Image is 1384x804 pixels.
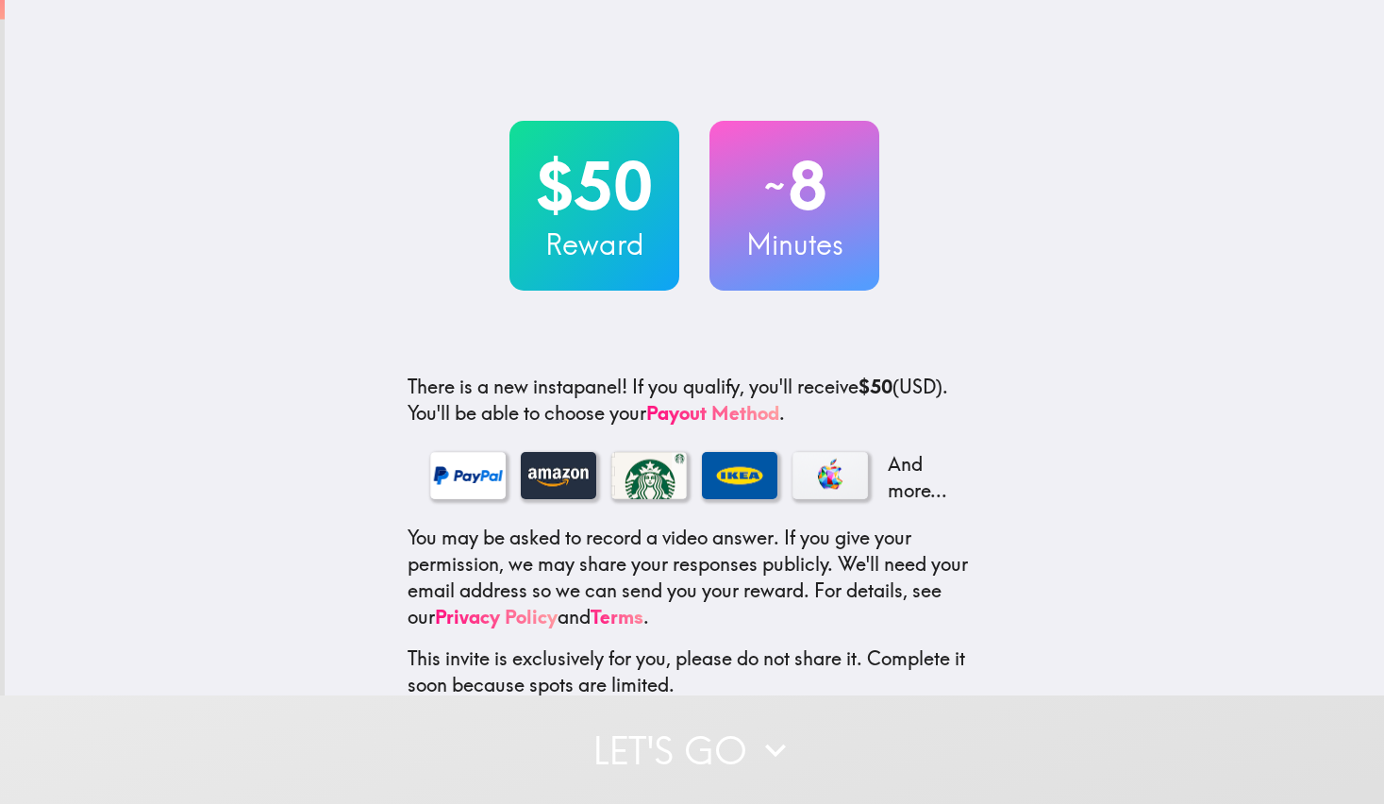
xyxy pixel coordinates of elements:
h3: Reward [509,225,679,264]
p: You may be asked to record a video answer. If you give your permission, we may share your respons... [408,525,981,630]
p: This invite is exclusively for you, please do not share it. Complete it soon because spots are li... [408,645,981,698]
p: If you qualify, you'll receive (USD) . You'll be able to choose your . [408,374,981,427]
h2: 8 [709,147,879,225]
h3: Minutes [709,225,879,264]
a: Privacy Policy [435,605,558,628]
a: Terms [591,605,643,628]
a: Payout Method [646,401,779,425]
p: And more... [883,451,959,504]
span: ~ [761,158,788,214]
span: There is a new instapanel! [408,375,627,398]
h2: $50 [509,147,679,225]
b: $50 [859,375,892,398]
